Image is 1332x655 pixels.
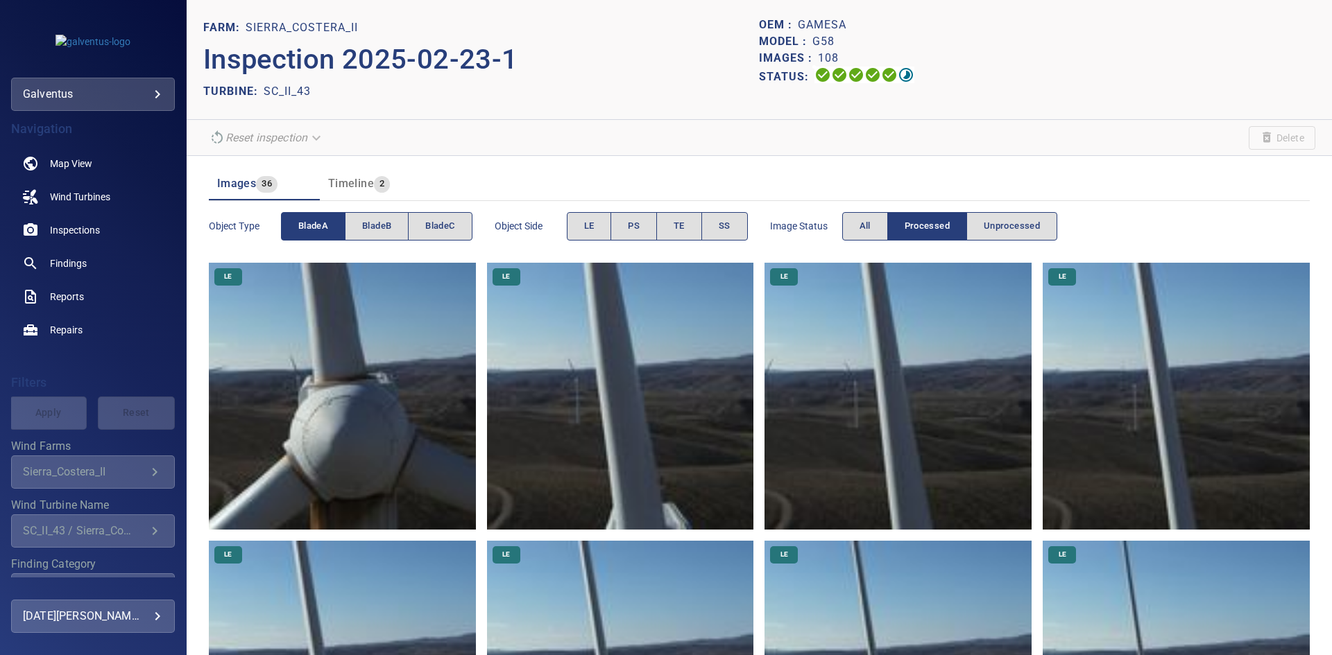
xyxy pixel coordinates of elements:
[495,219,567,233] span: Object Side
[494,550,518,559] span: LE
[701,212,748,241] button: SS
[50,223,100,237] span: Inspections
[203,19,246,36] p: FARM:
[494,272,518,281] span: LE
[298,218,328,234] span: bladeA
[11,213,175,247] a: inspections noActive
[23,83,163,105] div: galventus
[567,212,612,241] button: LE
[11,280,175,313] a: reports noActive
[281,212,472,241] div: objectType
[860,218,871,234] span: All
[11,455,175,489] div: Wind Farms
[881,67,898,83] svg: Matching 100%
[216,550,240,559] span: LE
[408,212,472,241] button: bladeC
[759,50,818,67] p: Images :
[719,218,731,234] span: SS
[203,125,330,150] div: Reset inspection
[584,218,595,234] span: LE
[842,212,1058,241] div: imageStatus
[628,218,640,234] span: PS
[887,212,967,241] button: Processed
[203,125,330,150] div: Unable to reset the inspection due to your user permissions
[425,218,454,234] span: bladeC
[11,376,175,390] h4: Filters
[50,157,92,171] span: Map View
[898,67,914,83] svg: Classification 94%
[11,441,175,452] label: Wind Farms
[864,67,881,83] svg: ML Processing 100%
[11,247,175,280] a: findings noActive
[203,39,760,80] p: Inspection 2025-02-23-1
[656,212,702,241] button: TE
[11,514,175,548] div: Wind Turbine Name
[209,219,281,233] span: Object type
[759,33,812,50] p: Model :
[50,190,110,204] span: Wind Turbines
[264,83,311,100] p: SC_II_43
[11,180,175,213] a: windturbines noActive
[831,67,848,83] svg: Data Formatted 100%
[11,559,175,570] label: Finding Category
[11,122,175,136] h4: Navigation
[905,218,950,234] span: Processed
[798,17,846,33] p: Gamesa
[567,212,748,241] div: objectSide
[225,131,307,144] em: Reset inspection
[217,177,256,190] span: Images
[246,19,358,36] p: Sierra_Costera_II
[55,35,130,49] img: galventus-logo
[23,605,163,627] div: [DATE][PERSON_NAME]
[11,313,175,347] a: repairs noActive
[50,323,83,337] span: Repairs
[966,212,1057,241] button: Unprocessed
[759,67,814,87] p: Status:
[674,218,685,234] span: TE
[812,33,835,50] p: G58
[11,147,175,180] a: map noActive
[11,78,175,111] div: galventus
[203,83,264,100] p: TURBINE:
[772,272,796,281] span: LE
[362,218,391,234] span: bladeB
[1050,550,1075,559] span: LE
[374,176,390,192] span: 2
[50,290,84,304] span: Reports
[328,177,374,190] span: Timeline
[256,176,277,192] span: 36
[984,218,1040,234] span: Unprocessed
[345,212,409,241] button: bladeB
[770,219,842,233] span: Image Status
[818,50,839,67] p: 108
[11,573,175,606] div: Finding Category
[11,500,175,511] label: Wind Turbine Name
[23,524,146,537] div: SC_II_43 / Sierra_Costera_II
[1249,126,1315,150] span: Unable to delete the inspection due to your user permissions
[842,212,888,241] button: All
[50,256,87,270] span: Findings
[1050,272,1075,281] span: LE
[610,212,657,241] button: PS
[216,272,240,281] span: LE
[772,550,796,559] span: LE
[23,465,146,478] div: Sierra_Costera_II
[281,212,345,241] button: bladeA
[759,17,798,33] p: OEM :
[814,67,831,83] svg: Uploading 100%
[848,67,864,83] svg: Selecting 100%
